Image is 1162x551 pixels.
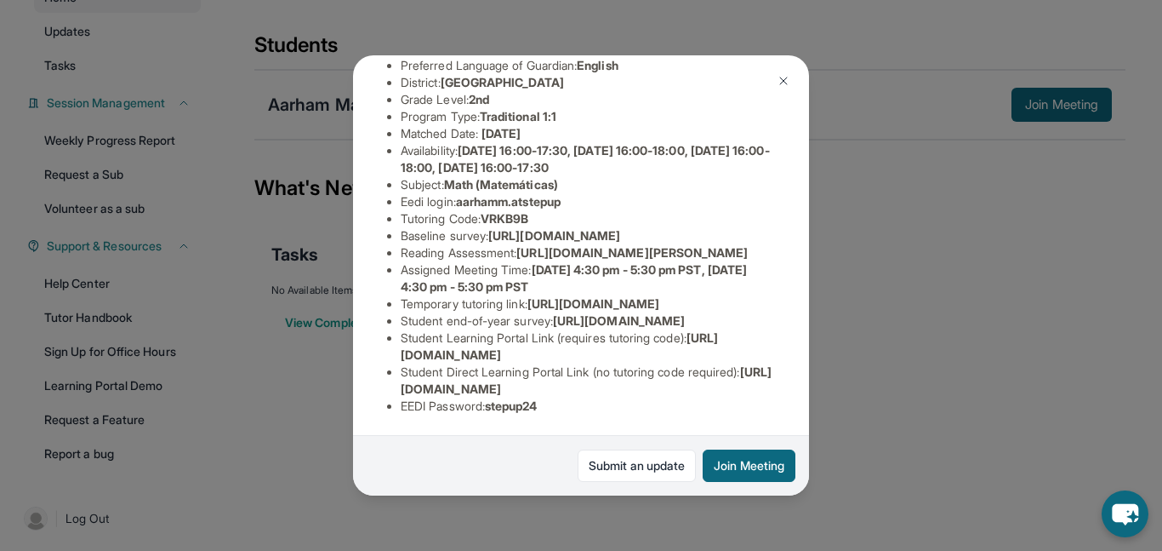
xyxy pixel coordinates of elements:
[777,74,790,88] img: Close Icon
[401,108,775,125] li: Program Type:
[577,58,618,72] span: English
[401,227,775,244] li: Baseline survey :
[401,57,775,74] li: Preferred Language of Guardian:
[401,91,775,108] li: Grade Level:
[401,330,775,364] li: Student Learning Portal Link (requires tutoring code) :
[401,398,775,415] li: EEDI Password :
[401,313,775,330] li: Student end-of-year survey :
[480,109,556,123] span: Traditional 1:1
[401,176,775,193] li: Subject :
[401,364,775,398] li: Student Direct Learning Portal Link (no tutoring code required) :
[401,193,775,210] li: Eedi login :
[401,142,775,176] li: Availability:
[401,210,775,227] li: Tutoring Code :
[401,262,747,294] span: [DATE] 4:30 pm - 5:30 pm PST, [DATE] 4:30 pm - 5:30 pm PST
[481,126,521,141] span: [DATE]
[401,296,775,313] li: Temporary tutoring link :
[441,75,564,89] span: [GEOGRAPHIC_DATA]
[488,228,620,243] span: [URL][DOMAIN_NAME]
[553,313,685,328] span: [URL][DOMAIN_NAME]
[401,143,770,175] span: [DATE] 16:00-17:30, [DATE] 16:00-18:00, [DATE] 16:00-18:00, [DATE] 16:00-17:30
[444,177,558,192] span: Math (Matemáticas)
[401,261,775,296] li: Assigned Meeting Time :
[485,399,538,413] span: stepup24
[516,245,748,260] span: [URL][DOMAIN_NAME][PERSON_NAME]
[456,194,561,209] span: aarhamm.atstepup
[401,74,775,91] li: District:
[703,450,795,482] button: Join Meeting
[401,125,775,142] li: Matched Date:
[527,296,659,311] span: [URL][DOMAIN_NAME]
[481,211,528,226] span: VRKB9B
[401,244,775,261] li: Reading Assessment :
[1102,491,1148,537] button: chat-button
[469,92,489,106] span: 2nd
[578,450,696,482] a: Submit an update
